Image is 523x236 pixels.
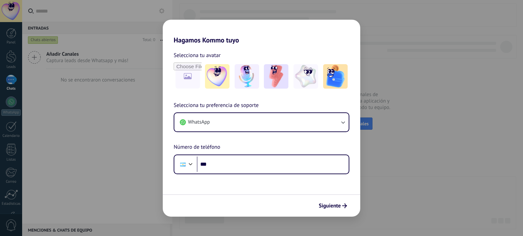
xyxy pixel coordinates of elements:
[174,143,220,152] span: Número de teléfono
[323,64,348,89] img: -5.jpeg
[174,101,259,110] span: Selecciona tu preferencia de soporte
[319,203,341,208] span: Siguiente
[316,200,350,212] button: Siguiente
[205,64,229,89] img: -1.jpeg
[264,64,288,89] img: -3.jpeg
[235,64,259,89] img: -2.jpeg
[174,113,349,131] button: WhatsApp
[294,64,318,89] img: -4.jpeg
[188,119,210,126] span: WhatsApp
[163,20,360,44] h2: Hagamos Kommo tuyo
[176,157,189,171] div: Argentina: + 54
[174,51,221,60] span: Selecciona tu avatar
